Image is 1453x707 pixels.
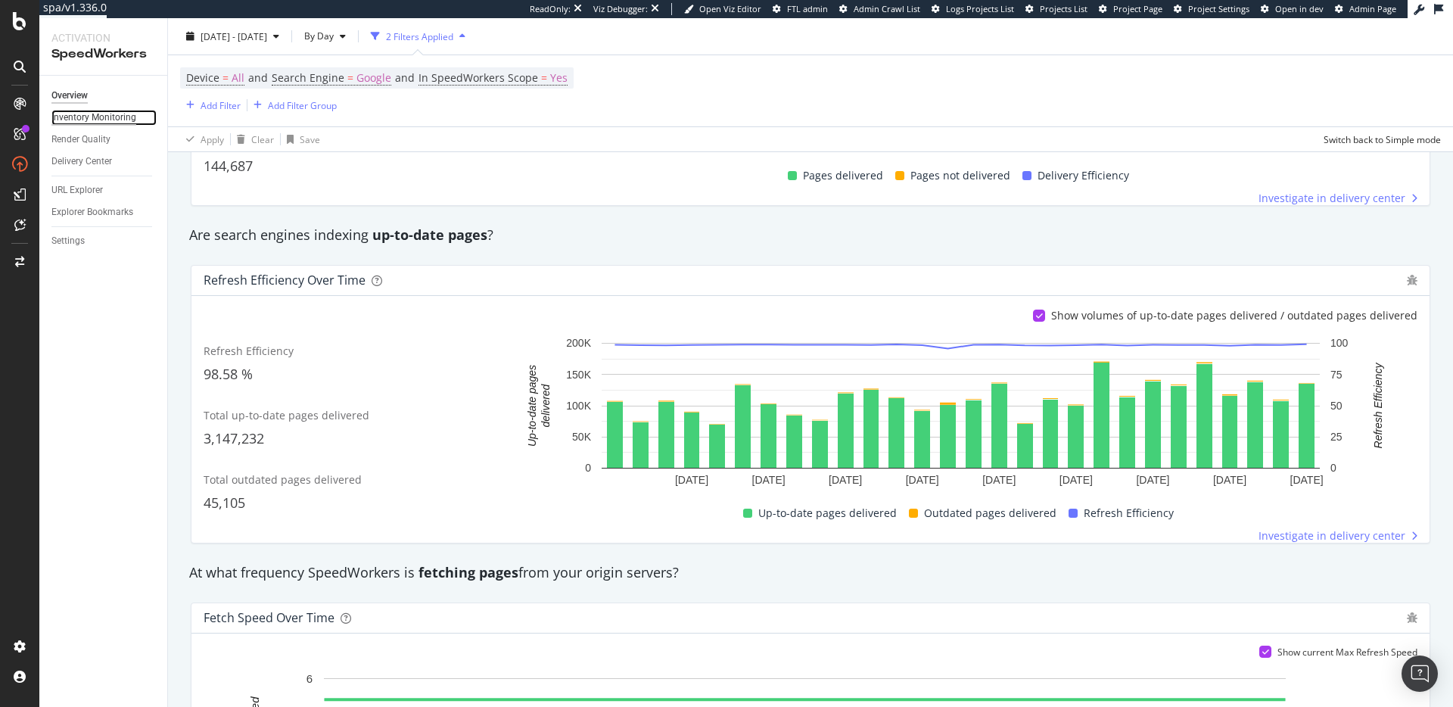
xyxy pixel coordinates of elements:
a: Investigate in delivery center [1259,191,1417,206]
span: In SpeedWorkers Scope [418,70,538,85]
strong: up-to-date pages [372,226,487,244]
a: URL Explorer [51,182,157,198]
span: By Day [298,30,334,42]
div: Are search engines indexing ? [182,226,1439,245]
span: Yes [550,67,568,89]
div: At what frequency SpeedWorkers is from your origin servers? [182,563,1439,583]
strong: fetching pages [418,563,518,581]
span: 98.58 % [204,365,253,383]
div: Add Filter [201,98,241,111]
a: Explorer Bookmarks [51,204,157,220]
button: [DATE] - [DATE] [180,24,285,48]
span: Total outdated pages delivered [204,472,362,487]
span: Delivery Efficiency [1038,167,1129,185]
div: 2 Filters Applied [386,30,453,42]
text: 100K [566,400,591,412]
div: bug [1407,275,1417,285]
text: 0 [585,462,591,474]
span: Up-to-date pages delivered [758,504,897,522]
div: Add Filter Group [268,98,337,111]
div: Viz Debugger: [593,3,648,15]
svg: A chart. [512,335,1409,492]
text: 75 [1330,368,1343,380]
span: Refresh Efficiency [204,344,294,358]
a: Project Settings [1174,3,1249,15]
text: [DATE] [1136,474,1169,486]
a: Admin Page [1335,3,1396,15]
span: Project Page [1113,3,1162,14]
div: Clear [251,132,274,145]
span: 45,105 [204,494,245,512]
div: Open Intercom Messenger [1402,656,1438,692]
div: Fetch Speed over time [204,610,334,625]
div: Delivery Center [51,154,112,170]
div: Show volumes of up-to-date pages delivered / outdated pages delivered [1051,308,1417,323]
span: Google [356,67,391,89]
button: Add Filter [180,96,241,114]
button: 2 Filters Applied [365,24,471,48]
text: [DATE] [982,474,1016,486]
button: Apply [180,127,224,151]
div: Refresh Efficiency over time [204,273,366,288]
span: Search Engine [272,70,344,85]
span: Admin Crawl List [854,3,920,14]
span: Logs Projects List [946,3,1014,14]
span: Investigate in delivery center [1259,191,1405,206]
text: Refresh Efficiency [1372,362,1384,448]
span: Investigate in delivery center [1259,528,1405,543]
text: 0 [1330,462,1336,474]
span: 144,687 [204,157,253,175]
div: Apply [201,132,224,145]
text: [DATE] [1290,474,1324,486]
button: Add Filter Group [247,96,337,114]
a: Logs Projects List [932,3,1014,15]
span: Projects List [1040,3,1087,14]
div: Show current Max Refresh Speed [1277,646,1417,659]
a: Delivery Center [51,154,157,170]
a: Render Quality [51,132,157,148]
div: Inventory Monitoring [51,110,136,126]
span: FTL admin [787,3,828,14]
div: ReadOnly: [530,3,571,15]
span: Pages delivered [803,167,883,185]
text: [DATE] [1059,474,1093,486]
div: Activation [51,30,155,45]
span: Project Settings [1188,3,1249,14]
a: Project Page [1099,3,1162,15]
div: Overview [51,88,88,104]
button: By Day [298,24,352,48]
text: 25 [1330,431,1343,443]
a: Admin Crawl List [839,3,920,15]
a: Open in dev [1261,3,1324,15]
span: Pages not delivered [910,167,1010,185]
a: Open Viz Editor [684,3,761,15]
span: and [248,70,268,85]
span: Device [186,70,219,85]
button: Switch back to Simple mode [1318,127,1441,151]
a: Overview [51,88,157,104]
span: and [395,70,415,85]
span: = [347,70,353,85]
button: Clear [231,127,274,151]
span: Open Viz Editor [699,3,761,14]
a: Settings [51,233,157,249]
span: 3,147,232 [204,429,264,447]
a: Inventory Monitoring [51,110,157,126]
div: URL Explorer [51,182,103,198]
text: 6 [306,671,313,684]
span: [DATE] - [DATE] [201,30,267,42]
button: Save [281,127,320,151]
text: [DATE] [752,474,786,486]
a: Projects List [1025,3,1087,15]
div: Save [300,132,320,145]
div: Explorer Bookmarks [51,204,133,220]
span: Open in dev [1275,3,1324,14]
text: 200K [566,337,591,349]
text: [DATE] [829,474,862,486]
span: = [222,70,229,85]
text: 50 [1330,400,1343,412]
a: Investigate in delivery center [1259,528,1417,543]
text: 150K [566,368,591,380]
div: SpeedWorkers [51,45,155,63]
